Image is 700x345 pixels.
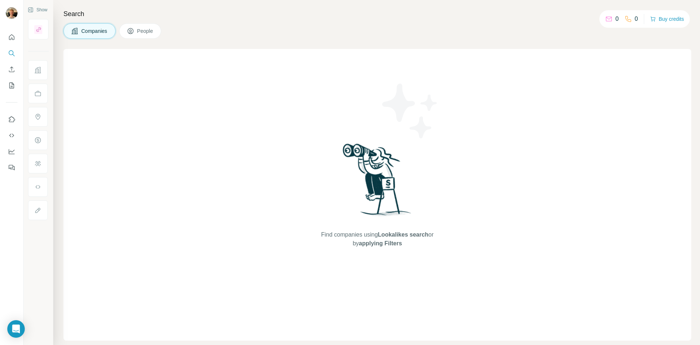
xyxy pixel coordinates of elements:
[6,79,17,92] button: My lists
[635,15,638,23] p: 0
[6,129,17,142] button: Use Surfe API
[63,9,691,19] h4: Search
[7,320,25,338] div: Open Intercom Messenger
[6,7,17,19] img: Avatar
[137,27,154,35] span: People
[650,14,684,24] button: Buy credits
[615,15,619,23] p: 0
[6,113,17,126] button: Use Surfe on LinkedIn
[378,231,428,238] span: Lookalikes search
[81,27,108,35] span: Companies
[319,230,436,248] span: Find companies using or by
[23,4,52,15] button: Show
[6,31,17,44] button: Quick start
[6,145,17,158] button: Dashboard
[6,161,17,174] button: Feedback
[377,78,443,144] img: Surfe Illustration - Stars
[6,47,17,60] button: Search
[339,142,415,223] img: Surfe Illustration - Woman searching with binoculars
[359,240,402,246] span: applying Filters
[6,63,17,76] button: Enrich CSV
